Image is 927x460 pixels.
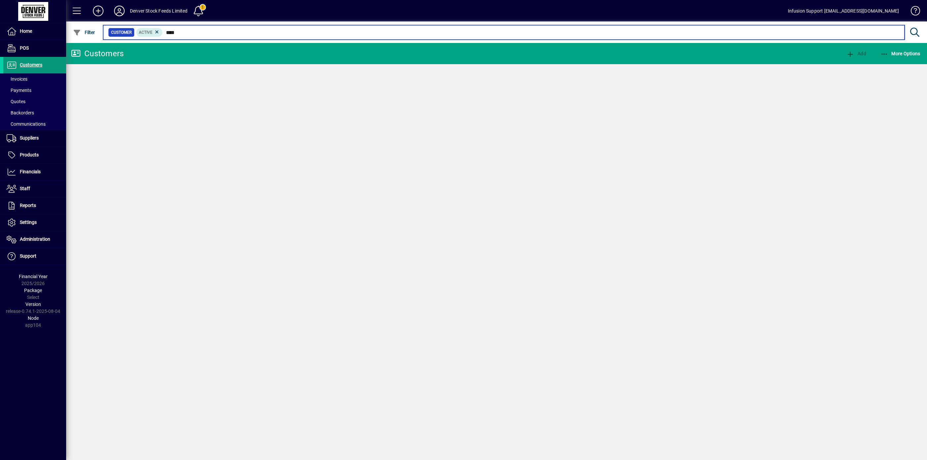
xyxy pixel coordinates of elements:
[844,48,867,60] button: Add
[136,28,163,37] mat-chip: Activation Status: Active
[20,45,29,51] span: POS
[880,51,920,56] span: More Options
[20,186,30,191] span: Staff
[3,85,66,96] a: Payments
[71,26,97,38] button: Filter
[109,5,130,17] button: Profile
[3,118,66,130] a: Communications
[7,88,31,93] span: Payments
[20,135,39,141] span: Suppliers
[3,231,66,248] a: Administration
[7,121,46,127] span: Communications
[20,169,41,174] span: Financials
[3,248,66,265] a: Support
[3,40,66,57] a: POS
[20,28,32,34] span: Home
[28,315,39,321] span: Node
[20,220,37,225] span: Settings
[3,96,66,107] a: Quotes
[3,181,66,197] a: Staff
[7,99,25,104] span: Quotes
[3,73,66,85] a: Invoices
[906,1,919,23] a: Knowledge Base
[3,197,66,214] a: Reports
[25,302,41,307] span: Version
[3,214,66,231] a: Settings
[3,107,66,118] a: Backorders
[846,51,866,56] span: Add
[7,110,34,115] span: Backorders
[20,253,36,259] span: Support
[7,76,27,82] span: Invoices
[71,48,124,59] div: Customers
[73,30,95,35] span: Filter
[20,62,42,67] span: Customers
[24,288,42,293] span: Package
[878,48,922,60] button: More Options
[3,164,66,180] a: Financials
[88,5,109,17] button: Add
[787,6,899,16] div: Infusion Support [EMAIL_ADDRESS][DOMAIN_NAME]
[20,152,39,157] span: Products
[3,130,66,146] a: Suppliers
[20,203,36,208] span: Reports
[111,29,132,36] span: Customer
[19,274,48,279] span: Financial Year
[3,147,66,163] a: Products
[3,23,66,40] a: Home
[139,30,152,35] span: Active
[130,6,188,16] div: Denver Stock Feeds Limited
[20,236,50,242] span: Administration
